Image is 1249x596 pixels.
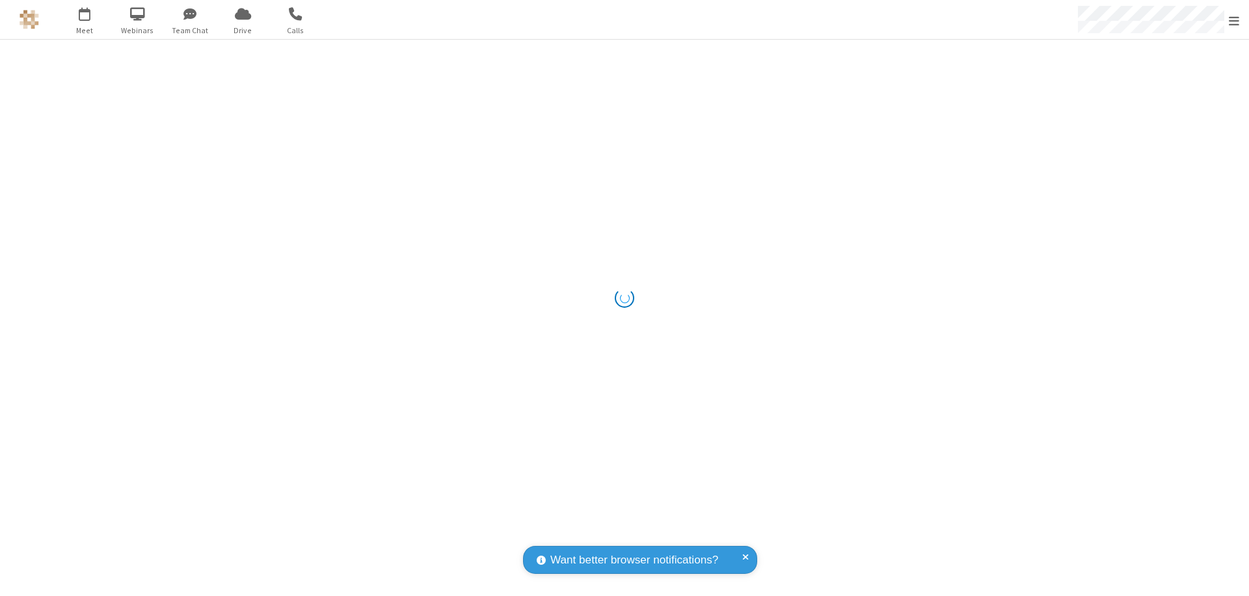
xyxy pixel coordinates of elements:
[219,25,267,36] span: Drive
[20,10,39,29] img: QA Selenium DO NOT DELETE OR CHANGE
[166,25,215,36] span: Team Chat
[60,25,109,36] span: Meet
[271,25,320,36] span: Calls
[550,552,718,569] span: Want better browser notifications?
[113,25,162,36] span: Webinars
